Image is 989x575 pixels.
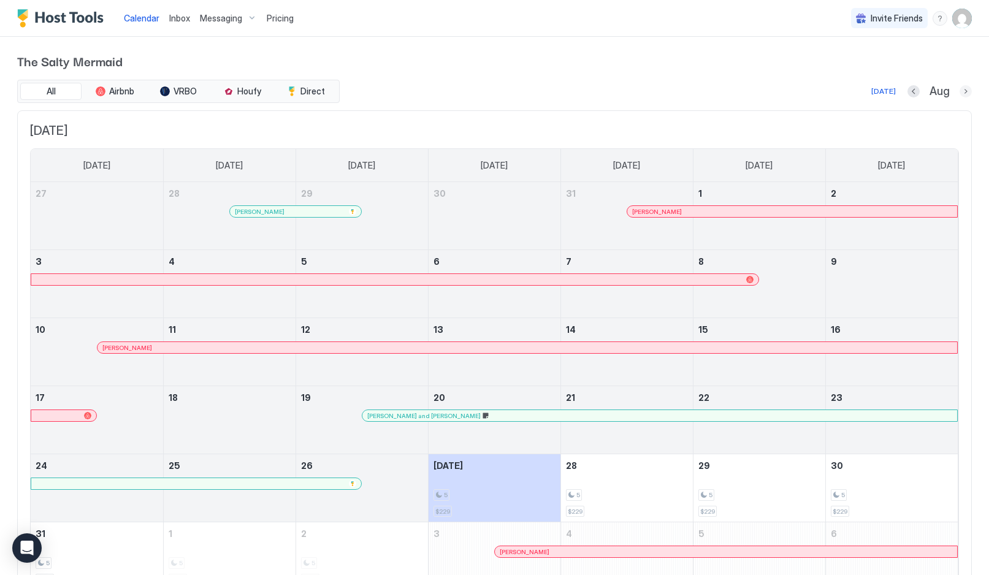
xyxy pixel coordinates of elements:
span: 23 [831,392,842,403]
span: Invite Friends [871,13,923,24]
td: July 30, 2025 [428,182,560,250]
span: 5 [444,491,448,499]
button: Houfy [212,83,273,100]
span: 11 [169,324,176,335]
span: 19 [301,392,311,403]
span: 30 [433,188,446,199]
span: 10 [36,324,45,335]
div: Host Tools Logo [17,9,109,28]
a: August 30, 2025 [826,454,958,477]
td: August 2, 2025 [825,182,958,250]
td: August 6, 2025 [428,250,560,318]
a: August 31, 2025 [31,522,163,545]
a: August 12, 2025 [296,318,428,341]
a: July 30, 2025 [429,182,560,205]
span: 31 [566,188,576,199]
div: [PERSON_NAME] and [PERSON_NAME] [367,412,952,420]
td: August 21, 2025 [560,386,693,454]
span: Inbox [169,13,190,23]
span: 29 [698,460,710,471]
a: August 7, 2025 [561,250,693,273]
td: August 10, 2025 [31,318,163,386]
a: July 31, 2025 [561,182,693,205]
span: [PERSON_NAME] [235,208,284,216]
span: The Salty Mermaid [17,51,972,70]
div: User profile [952,9,972,28]
div: menu [933,11,947,26]
td: August 15, 2025 [693,318,825,386]
button: [DATE] [869,84,898,99]
a: August 3, 2025 [31,250,163,273]
a: August 28, 2025 [561,454,693,477]
span: 5 [698,528,705,539]
span: 6 [831,528,837,539]
td: August 28, 2025 [560,454,693,522]
span: 2 [831,188,836,199]
a: August 19, 2025 [296,386,428,409]
a: August 23, 2025 [826,386,958,409]
div: tab-group [17,80,340,103]
span: 6 [433,256,440,267]
span: 14 [566,324,576,335]
a: August 11, 2025 [164,318,296,341]
span: 13 [433,324,443,335]
td: July 29, 2025 [296,182,428,250]
a: September 6, 2025 [826,522,958,545]
span: 7 [566,256,571,267]
a: August 15, 2025 [693,318,825,341]
span: 5 [301,256,307,267]
span: [PERSON_NAME] [500,548,549,556]
td: August 17, 2025 [31,386,163,454]
a: August 13, 2025 [429,318,560,341]
span: $229 [435,508,450,516]
td: August 16, 2025 [825,318,958,386]
td: August 13, 2025 [428,318,560,386]
span: 15 [698,324,708,335]
a: August 22, 2025 [693,386,825,409]
a: August 18, 2025 [164,386,296,409]
a: July 27, 2025 [31,182,163,205]
td: August 29, 2025 [693,454,825,522]
a: August 2, 2025 [826,182,958,205]
a: September 3, 2025 [429,522,560,545]
span: 21 [566,392,575,403]
span: 3 [36,256,42,267]
a: Saturday [866,149,917,182]
td: August 25, 2025 [163,454,296,522]
span: 5 [841,491,845,499]
span: 16 [831,324,841,335]
a: August 14, 2025 [561,318,693,341]
span: All [47,86,56,97]
span: 1 [169,528,172,539]
td: August 19, 2025 [296,386,428,454]
a: August 21, 2025 [561,386,693,409]
span: Houfy [237,86,261,97]
span: [DATE] [216,160,243,171]
span: [DATE] [613,160,640,171]
div: Open Intercom Messenger [12,533,42,563]
span: 28 [169,188,180,199]
a: August 8, 2025 [693,250,825,273]
span: Aug [930,85,950,99]
span: 5 [576,491,580,499]
button: VRBO [148,83,209,100]
span: 31 [36,528,45,539]
td: August 20, 2025 [428,386,560,454]
td: August 23, 2025 [825,386,958,454]
td: August 27, 2025 [428,454,560,522]
div: [DATE] [871,86,896,97]
span: 30 [831,460,843,471]
td: August 11, 2025 [163,318,296,386]
div: [PERSON_NAME] [632,208,952,216]
button: All [20,83,82,100]
a: August 29, 2025 [693,454,825,477]
a: Wednesday [468,149,520,182]
span: Direct [300,86,325,97]
a: August 5, 2025 [296,250,428,273]
a: September 1, 2025 [164,522,296,545]
span: 8 [698,256,704,267]
td: August 14, 2025 [560,318,693,386]
span: [PERSON_NAME] [632,208,682,216]
a: August 26, 2025 [296,454,428,477]
span: [DATE] [878,160,905,171]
